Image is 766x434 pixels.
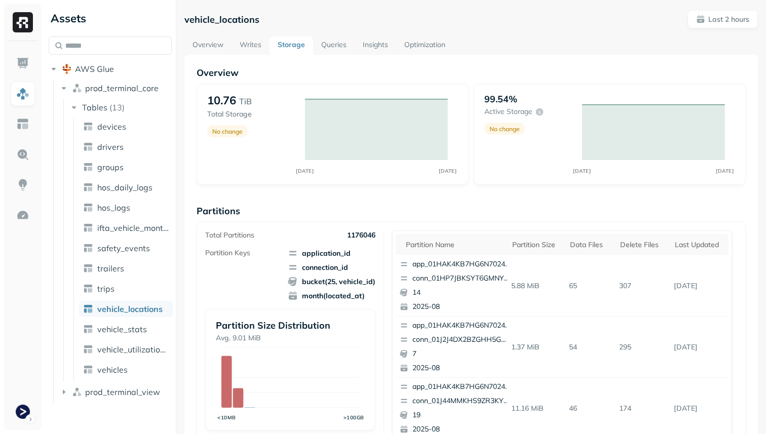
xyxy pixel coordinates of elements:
p: No change [489,125,520,133]
span: ifta_vehicle_months [97,223,169,233]
a: Queries [313,36,355,55]
span: vehicle_stats [97,324,147,334]
a: vehicles [79,362,173,378]
button: app_01HAK4KB7HG6N7024210G3S8D5conn_01J2J4DX2BZGHH5GRBRBG3F6SG72025-08 [396,317,515,377]
span: AWS Glue [75,64,114,74]
span: hos_daily_logs [97,182,152,192]
img: Asset Explorer [16,117,29,131]
span: vehicles [97,365,128,375]
a: Overview [184,36,232,55]
span: trailers [97,263,124,273]
p: 295 [615,338,670,356]
a: trailers [79,260,173,277]
p: TiB [239,95,252,107]
p: 1176046 [347,230,375,240]
p: 99.54% [484,93,517,105]
p: No change [212,128,243,135]
img: table [83,122,93,132]
p: app_01HAK4KB7HG6N7024210G3S8D5 [412,321,511,331]
a: Writes [232,36,270,55]
tspan: [DATE] [439,168,457,174]
img: table [83,284,93,294]
p: 19 [412,410,511,420]
span: trips [97,284,114,294]
img: Query Explorer [16,148,29,161]
tspan: <10MB [217,414,236,420]
p: Partition Size Distribution [216,320,365,331]
button: prod_terminal_view [59,384,172,400]
span: prod_terminal_core [85,83,159,93]
tspan: [DATE] [573,168,591,174]
p: Aug 26, 2025 [670,338,729,356]
p: 54 [565,338,615,356]
span: prod_terminal_view [85,387,160,397]
a: vehicle_stats [79,321,173,337]
a: devices [79,119,173,135]
button: prod_terminal_core [59,80,172,96]
p: conn_01HP7JBKSYT6GMNY064TG9YNY4 [412,273,511,284]
button: Tables(13) [69,99,173,115]
img: table [83,324,93,334]
img: Optimization [16,209,29,222]
p: Last 2 hours [708,15,749,24]
p: 11.16 MiB [507,400,565,417]
a: drivers [79,139,173,155]
img: table [83,142,93,152]
a: vehicle_locations [79,301,173,317]
img: table [83,263,93,273]
img: Dashboard [16,57,29,70]
p: 7 [412,349,511,359]
p: Partition Keys [205,248,250,258]
span: application_id [288,248,375,258]
a: Insights [355,36,396,55]
button: AWS Glue [49,61,172,77]
span: connection_id [288,262,375,272]
p: 14 [412,288,511,298]
img: table [83,203,93,213]
span: drivers [97,142,124,152]
img: table [83,243,93,253]
p: app_01HAK4KB7HG6N7024210G3S8D5 [412,382,511,392]
div: Assets [49,10,172,26]
span: safety_events [97,243,150,253]
img: root [62,64,72,74]
span: bucket(25, vehicle_id) [288,277,375,287]
a: Storage [270,36,313,55]
p: Aug 26, 2025 [670,400,729,417]
a: groups [79,159,173,175]
span: month(located_at) [288,291,375,301]
p: ( 13 ) [109,102,125,112]
button: app_01HAK4KB7HG6N7024210G3S8D5conn_01HP7JBKSYT6GMNY064TG9YNY4142025-08 [396,255,515,316]
img: table [83,182,93,192]
img: Terminal [16,405,30,419]
tspan: [DATE] [296,168,314,174]
button: Last 2 hours [687,10,758,28]
span: Tables [82,102,107,112]
p: 2025-08 [412,302,511,312]
p: 46 [565,400,615,417]
img: namespace [72,387,82,397]
a: hos_logs [79,200,173,216]
img: table [83,162,93,172]
img: Assets [16,87,29,100]
span: groups [97,162,124,172]
tspan: [DATE] [716,168,734,174]
a: trips [79,281,173,297]
a: hos_daily_logs [79,179,173,195]
img: Insights [16,178,29,191]
a: ifta_vehicle_months [79,220,173,236]
tspan: >100GB [343,414,364,420]
p: vehicle_locations [184,14,259,25]
img: table [83,304,93,314]
p: 65 [565,277,615,295]
p: Avg. 9.01 MiB [216,333,365,343]
p: 10.76 [207,93,236,107]
span: vehicle_locations [97,304,163,314]
img: Ryft [13,12,33,32]
span: vehicle_utilization_day [97,344,169,354]
p: 5.88 MiB [507,277,565,295]
div: Data Files [570,240,610,250]
p: app_01HAK4KB7HG6N7024210G3S8D5 [412,259,511,269]
p: 307 [615,277,670,295]
p: Partitions [197,205,746,217]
